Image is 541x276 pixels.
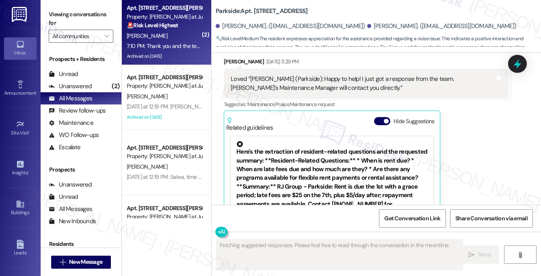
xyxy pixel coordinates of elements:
div: Review follow-ups [49,106,106,115]
div: [PERSON_NAME]. ([EMAIL_ADDRESS][DOMAIN_NAME]) [216,22,365,30]
span: : The resident expresses appreciation for the assistance provided regarding a noise issue. This i... [216,35,541,52]
div: Unread [49,70,78,78]
div: Unanswered [49,82,92,91]
i:  [468,252,474,258]
span: Maintenance , [247,101,275,108]
i:  [60,259,66,265]
button: Get Conversation Link [379,209,446,228]
div: [PERSON_NAME] [224,57,508,69]
div: Property: [PERSON_NAME] at June Road [127,82,202,90]
strong: 🚨 Risk Level: Highest [127,22,178,29]
span: Praise , [275,101,289,108]
span: [PERSON_NAME] [127,93,167,100]
div: Escalate [49,143,80,152]
button: Share Conversation via email [450,209,533,228]
div: All Messages [49,205,92,213]
div: All Messages [49,94,92,103]
div: WO Follow-ups [49,131,99,139]
label: Viewing conversations for [49,8,113,30]
button: Send [460,246,499,264]
span: • [29,129,30,135]
span: Share Conversation via email [455,214,528,223]
div: Unanswered [49,180,92,189]
span: [PERSON_NAME] [127,32,167,39]
div: (2) [110,80,121,93]
a: Leads [4,237,37,259]
strong: 🔧 Risk Level: Medium [216,35,259,42]
div: Here's the extraction of resident-related questions and the requested summary: **Resident-Related... [236,141,428,217]
div: Archived on [DATE] [126,112,203,122]
i:  [517,252,523,258]
div: 7:10 PM: Thank you and the team for all your help [127,42,241,50]
div: New Inbounds [49,217,96,226]
label: Hide Suggestions [394,117,435,126]
div: Property: [PERSON_NAME] at June Road [127,213,202,221]
div: Maintenance [49,119,93,127]
div: Property: [PERSON_NAME] at June Road [127,13,202,21]
div: [PERSON_NAME]. ([EMAIL_ADDRESS][DOMAIN_NAME]) [367,22,517,30]
span: • [36,89,37,95]
div: Unread [49,193,78,201]
span: Send [478,250,491,259]
b: Parkside: Apt. [STREET_ADDRESS] [216,7,308,15]
div: Apt. [STREET_ADDRESS][PERSON_NAME] [127,73,202,82]
div: Residents [41,240,121,248]
input: All communities [52,30,100,43]
div: Archived on [DATE] [126,51,203,61]
span: [PERSON_NAME] [127,163,167,170]
a: Site Visit • [4,117,37,139]
a: Insights • [4,157,37,179]
a: Buildings [4,197,37,219]
div: [DATE] 3:29 PM [264,57,299,66]
span: • [28,169,29,174]
div: Apt. [STREET_ADDRESS][PERSON_NAME] [127,4,202,12]
button: New Message [51,256,111,269]
div: Loved “[PERSON_NAME] (Parkside): Happy to help! I just got a response from the team. [PERSON_NAME... [231,75,495,92]
a: Inbox [4,37,37,59]
span: New Message [69,258,102,266]
div: Prospects + Residents [41,55,121,63]
div: Property: [PERSON_NAME] at June Road [127,152,202,161]
span: Maintenance request [290,101,335,108]
textarea: Fetching suggested responses. Please feel free to read through the conversation in the meantime. [216,239,463,270]
div: Tagged as: [224,98,508,110]
img: ResiDesk Logo [12,7,28,22]
div: Apt. [STREET_ADDRESS][PERSON_NAME] at June Road 2 [127,204,202,213]
div: Apt. [STREET_ADDRESS][PERSON_NAME] [127,143,202,152]
span: Get Conversation Link [384,214,440,223]
div: Related guidelines [226,117,273,132]
div: Prospects [41,165,121,174]
i:  [104,33,109,39]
